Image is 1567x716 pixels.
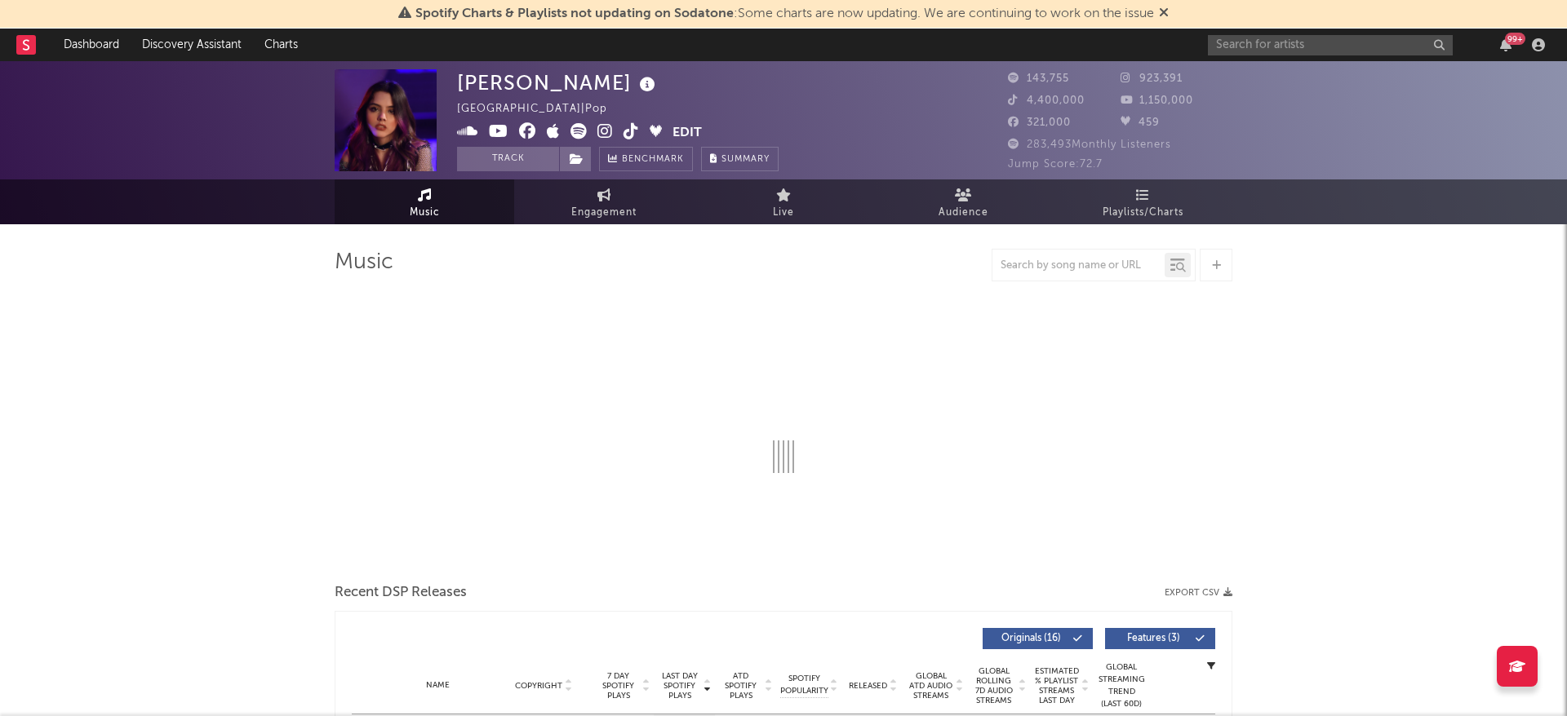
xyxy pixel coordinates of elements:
a: Discovery Assistant [131,29,253,61]
span: Audience [939,203,988,223]
span: 283,493 Monthly Listeners [1008,139,1171,150]
span: Recent DSP Releases [335,583,467,603]
button: Edit [673,123,702,144]
button: Summary [701,147,779,171]
a: Playlists/Charts [1053,179,1232,224]
a: Live [694,179,873,224]
span: Released [849,681,887,691]
a: Charts [253,29,309,61]
span: Originals ( 16 ) [993,634,1068,643]
span: 7 Day Spotify Plays [597,671,640,701]
a: Benchmark [599,147,693,171]
div: [GEOGRAPHIC_DATA] | Pop [457,99,626,119]
button: Export CSV [1165,588,1232,598]
a: Audience [873,179,1053,224]
div: [PERSON_NAME] [457,69,659,96]
span: Global Rolling 7D Audio Streams [971,666,1016,705]
span: Dismiss [1159,7,1169,20]
button: Track [457,147,559,171]
button: Features(3) [1105,628,1215,649]
span: Last Day Spotify Plays [658,671,701,701]
span: 459 [1121,117,1160,128]
span: Benchmark [622,150,684,170]
a: Music [335,179,514,224]
input: Search for artists [1208,35,1453,55]
span: Jump Score: 72.7 [1008,159,1103,170]
div: Global Streaming Trend (Last 60D) [1097,661,1146,710]
div: Name [384,679,491,692]
span: 923,391 [1121,73,1183,84]
span: Copyright [515,681,562,691]
button: 99+ [1500,38,1512,51]
span: ATD Spotify Plays [719,671,762,701]
span: Live [773,203,794,223]
input: Search by song name or URL [992,259,1165,272]
span: Summary [721,155,770,164]
span: Spotify Charts & Playlists not updating on Sodatone [415,7,734,20]
span: Engagement [571,203,637,223]
span: 4,400,000 [1008,95,1085,106]
span: Music [410,203,440,223]
span: Estimated % Playlist Streams Last Day [1034,666,1079,705]
button: Originals(16) [983,628,1093,649]
span: Playlists/Charts [1103,203,1183,223]
div: 99 + [1505,33,1525,45]
span: 143,755 [1008,73,1069,84]
span: : Some charts are now updating. We are continuing to work on the issue [415,7,1154,20]
span: 321,000 [1008,117,1071,128]
span: Spotify Popularity [780,673,828,697]
a: Engagement [514,179,694,224]
span: Features ( 3 ) [1116,634,1191,643]
a: Dashboard [52,29,131,61]
span: 1,150,000 [1121,95,1193,106]
span: Global ATD Audio Streams [908,671,953,701]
